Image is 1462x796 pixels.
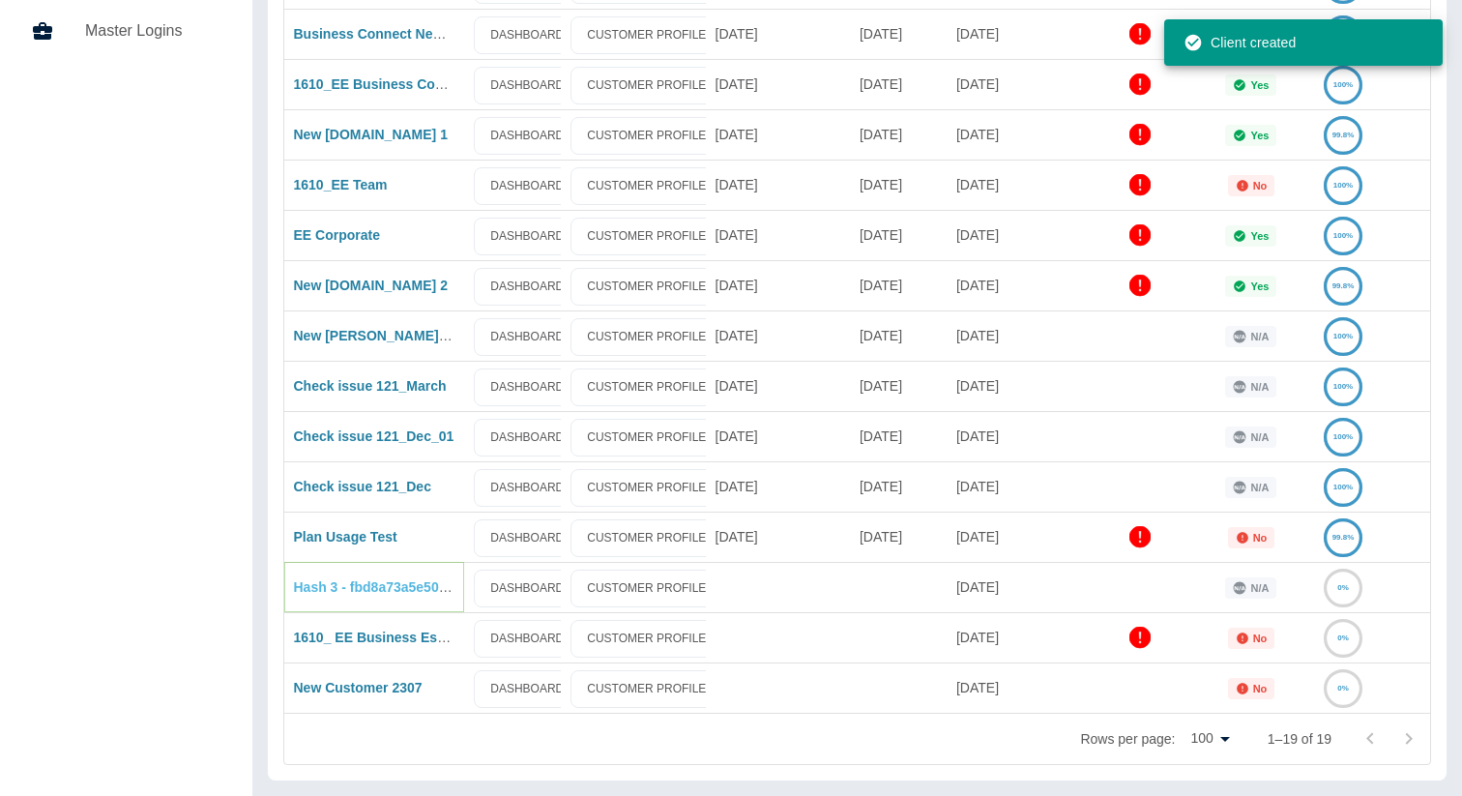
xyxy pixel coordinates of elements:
[947,663,1043,713] div: 23 Jul 2024
[474,167,580,205] a: DASHBOARD
[947,9,1043,59] div: 12 Nov 2024
[850,160,947,210] div: 17 Oct 2024
[1268,729,1331,749] p: 1–19 of 19
[1324,630,1362,645] a: 0%
[294,278,448,293] a: New [DOMAIN_NAME] 2
[947,260,1043,310] div: 02 Aug 2024
[1337,684,1349,693] text: 0%
[570,16,722,54] a: CUSTOMER PROFILE
[474,318,580,356] a: DASHBOARD
[947,562,1043,612] div: 16 Sep 2025
[1225,577,1276,599] div: This status is not applicable for customers using manual upload.
[294,328,473,343] a: New [PERSON_NAME] 1208
[947,361,1043,411] div: 23 Jul 2024
[570,570,722,607] a: CUSTOMER PROFILE
[947,310,1043,361] div: 12 Aug 2024
[474,268,580,306] a: DASHBOARD
[850,411,947,461] div: 01 Jan 2024
[294,428,454,444] a: Check issue 121_Dec_01
[294,378,447,394] a: Check issue 121_March
[706,512,850,562] div: 02 Jul 2024
[1337,634,1349,642] text: 0%
[1324,680,1362,695] a: 0%
[850,109,947,160] div: 01 Dec 2024
[294,680,423,695] a: New Customer 2307
[947,512,1043,562] div: 02 Jul 2024
[474,519,580,557] a: DASHBOARD
[294,630,481,645] a: 1610_ EE Business Essential
[850,9,947,59] div: 25 Dec 2024
[474,570,580,607] a: DASHBOARD
[1253,180,1268,192] p: No
[850,260,947,310] div: 01 Sep 2024
[1250,79,1269,91] p: Yes
[570,419,722,457] a: CUSTOMER PROFILE
[294,26,478,42] a: Business Connect New 0711
[570,318,722,356] a: CUSTOMER PROFILE
[1225,326,1276,347] div: This status is not applicable for customers using manual upload.
[1228,527,1275,548] div: Not all required reports for this customer were uploaded for the latest usage month.
[1250,582,1269,594] p: N/A
[1337,583,1349,592] text: 0%
[1228,175,1275,196] div: Not all required reports for this customer were uploaded for the latest usage month.
[85,19,221,43] h5: Master Logins
[570,218,722,255] a: CUSTOMER PROFILE
[1324,579,1362,595] a: 0%
[947,411,1043,461] div: 23 Jul 2024
[947,160,1043,210] div: 17 Oct 2024
[1250,230,1269,242] p: Yes
[294,127,448,142] a: New [DOMAIN_NAME] 1
[294,177,388,192] a: 1610_EE Team
[1250,482,1269,493] p: N/A
[1228,678,1275,699] div: Not all required reports for this customer were uploaded for the latest usage month.
[1333,432,1353,441] text: 100%
[1225,477,1276,498] div: This status is not applicable for customers using manual upload.
[947,210,1043,260] div: 01 Oct 2024
[1250,280,1269,292] p: Yes
[474,67,580,104] a: DASHBOARD
[474,218,580,255] a: DASHBOARD
[1324,479,1362,494] a: 100%
[1324,428,1362,444] a: 100%
[850,59,947,109] div: 25 Dec 2024
[1324,227,1362,243] a: 100%
[1250,381,1269,393] p: N/A
[1228,628,1275,649] div: Not all required reports for this customer were uploaded for the latest usage month.
[1250,331,1269,342] p: N/A
[1333,332,1353,340] text: 100%
[1250,431,1269,443] p: N/A
[1333,231,1353,240] text: 100%
[474,419,580,457] a: DASHBOARD
[1253,633,1268,644] p: No
[474,620,580,658] a: DASHBOARD
[1253,532,1268,544] p: No
[1324,76,1362,92] a: 100%
[947,109,1043,160] div: 02 Aug 2024
[294,479,431,494] a: Check issue 121_Dec
[1184,25,1296,60] div: Client created
[947,59,1043,109] div: 17 Oct 2024
[474,117,580,155] a: DASHBOARD
[706,411,850,461] div: 23 Jul 2024
[1253,683,1268,694] p: No
[1332,281,1355,290] text: 99.8%
[706,109,850,160] div: 02 Dec 2024
[1225,427,1276,448] div: This status is not applicable for customers using manual upload.
[1324,127,1362,142] a: 99.8%
[570,670,722,708] a: CUSTOMER PROFILE
[1324,278,1362,293] a: 99.8%
[1324,328,1362,343] a: 100%
[947,612,1043,663] div: 17 Oct 2024
[1250,130,1269,141] p: Yes
[850,361,947,411] div: 01 Mar 2024
[1225,376,1276,398] div: This status is not applicable for customers using manual upload.
[1080,729,1175,749] p: Rows per page:
[850,512,947,562] div: 01 Jun 2024
[294,227,380,243] a: EE Corporate
[1324,529,1362,545] a: 99.8%
[570,117,722,155] a: CUSTOMER PROFILE
[294,529,397,545] a: Plan Usage Test
[294,579,655,595] a: Hash 3 - fbd8a73a5e50c4d6aab44a5d29dda2b6880e4883
[947,461,1043,512] div: 23 Jul 2024
[706,310,850,361] div: 12 Aug 2024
